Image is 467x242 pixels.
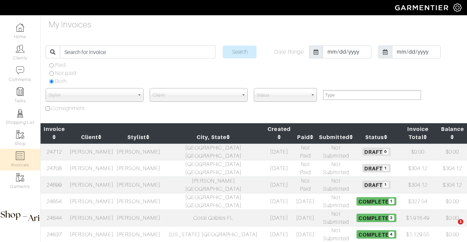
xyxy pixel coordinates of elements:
a: Balance [441,126,464,140]
td: [DATE] [294,193,317,210]
td: [PERSON_NAME] [115,193,162,210]
td: $1,916.49 [398,210,438,226]
td: [PERSON_NAME] [68,143,115,160]
a: Paid [297,134,313,140]
img: garments-icon-b7da505a4dc4fd61783c78ac3ca0ef83fa9d6f193b1c9dc38574b1d14d53ca28.png [16,130,24,139]
td: $0.00 [438,193,467,210]
td: Not Submitted [317,177,355,193]
label: Consignment [51,104,85,112]
a: Invoice Total [407,126,428,140]
label: Both [55,77,67,85]
a: Stylist [127,134,149,140]
label: Date Range: [274,48,305,56]
label: Not paid [55,69,76,77]
td: $304.12 [398,177,438,193]
h4: My Invoices [49,20,92,30]
a: Created [268,126,290,140]
span: Status [257,88,308,102]
span: Draft [362,164,390,172]
a: Invoice [44,126,65,140]
img: garments-icon-b7da505a4dc4fd61783c78ac3ca0ef83fa9d6f193b1c9dc38574b1d14d53ca28.png [16,173,24,182]
img: garmentier-logo-header-white-b43fb05a5012e4ada735d5af1a66efaba907eab6374d6393d1fbf88cb4ef424d.png [392,2,453,14]
span: Draft [362,181,390,189]
td: [GEOGRAPHIC_DATA] [GEOGRAPHIC_DATA] [162,193,265,210]
td: $304.12 [438,177,467,193]
td: Not Paid [294,143,317,160]
td: Not Submitted [317,210,355,226]
td: Not Submitted [317,160,355,177]
a: 24637 [47,232,62,238]
td: $304.12 [438,160,467,177]
td: [GEOGRAPHIC_DATA] [GEOGRAPHIC_DATA] [162,143,265,160]
span: Stylist [49,88,134,102]
span: Draft [362,147,390,156]
img: clients-icon-6bae9207a08558b7cb47a8932f037763ab4055f8c8b6bfacd5dc20c3e0201464.png [16,45,24,53]
td: Not Submitted [317,143,355,160]
input: Search [223,46,256,58]
a: Client [81,134,102,140]
td: $304.12 [398,160,438,177]
td: $0.00 [398,143,438,160]
img: reminder-icon-8004d30b9f0a5d33ae49ab947aed9ed385cf756f9e5892f1edd6e32f2345188e.png [16,87,24,96]
td: $327.54 [398,193,438,210]
td: [PERSON_NAME] [68,210,115,226]
span: 1 [458,219,463,224]
img: dashboard-icon-dbcd8f5a0b271acd01030246c82b418ddd0df26cd7fceb0bd07c9910d44c42f6.png [16,23,24,32]
span: Complete [357,230,396,238]
a: City, State [197,134,230,140]
span: 1 [389,198,394,204]
a: 24712 [47,149,62,155]
iframe: Intercom live chat [444,219,460,235]
td: Not Paid [294,160,317,177]
td: $0.00 [438,210,467,226]
td: [DATE] [265,177,293,193]
img: gear-icon-white-bd11855cb880d31180b6d7d6211b90ccbf57a29d726f0c71d8c61bd08dd39cc2.png [453,3,462,12]
span: Client [153,88,239,102]
td: [PERSON_NAME] [115,143,162,160]
img: stylists-icon-eb353228a002819b7ec25b43dbf5f0378dd9e0616d9560372ff212230b889e62.png [16,109,24,117]
a: 24708 [47,165,62,171]
td: [PERSON_NAME] [115,210,162,226]
span: 3 [389,215,394,221]
input: Search for Invoice [60,46,216,58]
span: Complete [357,197,396,205]
a: 24699 [47,182,62,188]
a: 24654 [47,198,62,205]
a: Status [365,134,388,140]
a: Submitted [319,134,353,140]
span: 1 [383,165,389,171]
span: 0 [383,149,389,155]
td: [DATE] [265,160,293,177]
td: [PERSON_NAME] [115,160,162,177]
img: orders-icon-0abe47150d42831381b5fb84f609e132dff9fe21cb692f30cb5eec754e2cba89.png [16,152,24,160]
td: [DATE] [294,210,317,226]
td: Coral Gables FL [162,210,265,226]
td: $0.00 [438,143,467,160]
span: Complete [357,214,396,222]
td: [DATE] [265,143,293,160]
a: 24644 [47,215,62,221]
td: [PERSON_NAME] [115,177,162,193]
td: [DATE] [265,193,293,210]
td: [GEOGRAPHIC_DATA] [GEOGRAPHIC_DATA] [162,160,265,177]
td: [PERSON_NAME] [68,177,115,193]
td: [PERSON_NAME] [68,193,115,210]
span: 4 [389,232,394,237]
label: Paid [55,61,66,69]
img: comment-icon-a0a6a9ef722e966f86d9cbdc48e553b5cf19dbc54f86b18d962a5391bc8f6eb6.png [16,66,24,75]
td: [DATE] [265,210,293,226]
td: Not Submitted [317,193,355,210]
td: [PERSON_NAME] [GEOGRAPHIC_DATA] [162,177,265,193]
td: Not Paid [294,177,317,193]
td: [PERSON_NAME] [68,160,115,177]
span: 1 [383,182,389,188]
